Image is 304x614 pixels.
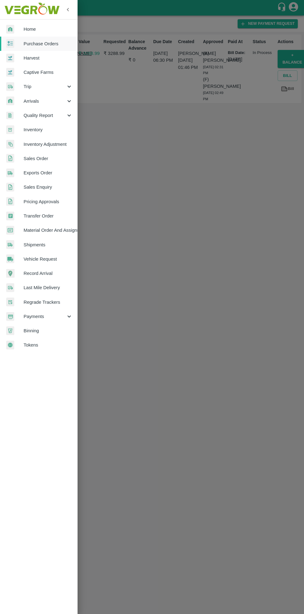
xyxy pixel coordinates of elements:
img: whTracker [6,298,14,307]
span: Tokens [24,342,73,348]
img: reciept [6,39,14,48]
img: bin [6,326,14,335]
span: Sales Enquiry [24,184,73,190]
span: Last Mile Delivery [24,284,73,291]
span: Quality Report [24,112,66,119]
span: Home [24,26,73,33]
img: whArrival [6,25,14,34]
span: Transfer Order [24,213,73,219]
img: sales [6,197,14,206]
img: harvest [6,53,14,63]
img: sales [6,183,14,192]
img: delivery [6,82,14,91]
span: Trip [24,83,66,90]
img: centralMaterial [6,226,14,235]
img: inventory [6,140,14,149]
img: delivery [6,283,14,292]
img: tokens [6,341,14,350]
img: shipments [6,240,14,249]
img: harvest [6,68,14,77]
img: shipments [6,168,14,177]
img: vehicle [6,254,14,263]
span: Record Arrival [24,270,73,277]
span: Captive Farms [24,69,73,76]
span: Sales Order [24,155,73,162]
span: Regrade Trackers [24,299,73,306]
img: whArrival [6,96,14,105]
span: Exports Order [24,169,73,176]
span: Vehicle Request [24,256,73,262]
img: sales [6,154,14,163]
img: whTransfer [6,212,14,221]
span: Shipments [24,241,73,248]
span: Harvest [24,55,73,61]
img: whInventory [6,125,14,134]
span: Material Order And Assignment [24,227,73,234]
span: Purchase Orders [24,40,73,47]
span: Payments [24,313,66,320]
span: Inventory [24,126,73,133]
span: Arrivals [24,98,66,105]
span: Pricing Approvals [24,198,73,205]
img: qualityReport [6,112,14,119]
img: payment [6,312,14,321]
img: recordArrival [6,269,15,278]
span: Binning [24,327,73,334]
span: Inventory Adjustment [24,141,73,148]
